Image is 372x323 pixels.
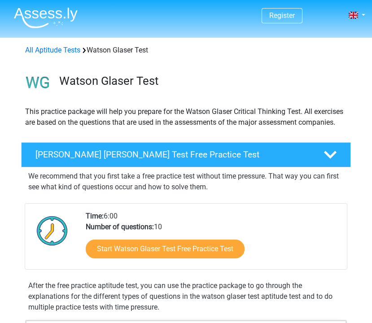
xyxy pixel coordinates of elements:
p: This practice package will help you prepare for the Watson Glaser Critical Thinking Test. All exe... [25,106,347,128]
div: 6:00 10 [79,211,346,269]
a: Register [269,11,295,20]
b: Time: [86,212,104,220]
img: Assessly [14,7,78,28]
a: All Aptitude Tests [25,46,80,54]
div: Watson Glaser Test [22,45,350,56]
h3: Watson Glaser Test [59,74,344,88]
a: [PERSON_NAME] [PERSON_NAME] Test Free Practice Test [18,142,354,167]
p: We recommend that you first take a free practice test without time pressure. That way you can fir... [28,171,344,192]
img: Clock [32,211,72,250]
div: After the free practice aptitude test, you can use the practice package to go through the explana... [25,280,347,313]
h4: [PERSON_NAME] [PERSON_NAME] Test Free Practice Test [35,149,311,160]
img: watson glaser test [22,66,54,99]
a: Start Watson Glaser Test Free Practice Test [86,240,245,258]
b: Number of questions: [86,223,154,231]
